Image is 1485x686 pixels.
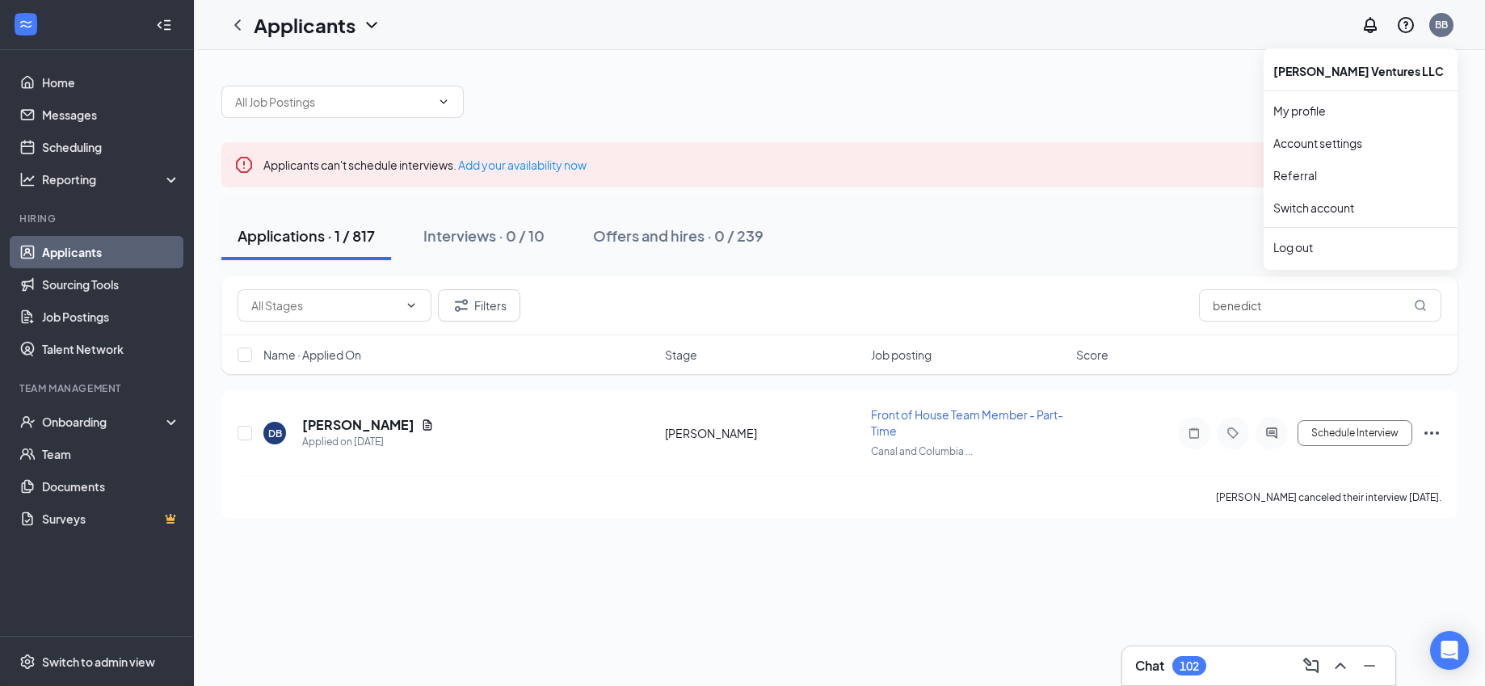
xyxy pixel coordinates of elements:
h3: Chat [1135,657,1164,675]
div: DB [268,427,282,440]
a: Switch account [1273,200,1354,215]
a: Documents [42,470,180,503]
div: [PERSON_NAME] [665,425,861,441]
a: Talent Network [42,333,180,365]
svg: Collapse [156,17,172,33]
svg: Analysis [19,171,36,187]
span: Front of House Team Member - Part-Time [871,407,1063,438]
div: 102 [1180,659,1199,673]
a: Home [42,66,180,99]
a: Job Postings [42,301,180,333]
h5: [PERSON_NAME] [302,416,414,434]
div: BB [1435,18,1448,32]
div: Open Intercom Messenger [1430,631,1469,670]
svg: Error [234,155,254,175]
h1: Applicants [254,11,355,39]
a: Applicants [42,236,180,268]
svg: ComposeMessage [1302,656,1321,675]
a: Referral [1273,167,1448,183]
span: Stage [665,347,697,363]
span: Applicants can't schedule interviews. [263,158,587,172]
svg: Ellipses [1422,423,1441,443]
div: Interviews · 0 / 10 [423,225,545,246]
svg: ActiveChat [1262,427,1281,440]
a: My profile [1273,103,1448,119]
div: Reporting [42,171,181,187]
div: Team Management [19,381,177,395]
svg: UserCheck [19,414,36,430]
input: All Job Postings [235,93,431,111]
div: Onboarding [42,414,166,430]
input: Search in applications [1199,289,1441,322]
div: Log out [1273,239,1448,255]
span: Job posting [871,347,932,363]
div: Applied on [DATE] [302,434,434,450]
svg: MagnifyingGlass [1414,299,1427,312]
svg: Minimize [1360,656,1379,675]
svg: Filter [452,296,471,315]
svg: WorkstreamLogo [18,16,34,32]
button: Minimize [1357,653,1382,679]
span: Score [1076,347,1108,363]
svg: Document [421,419,434,431]
button: Filter Filters [438,289,520,322]
svg: Note [1184,427,1204,440]
svg: Tag [1223,427,1243,440]
svg: QuestionInfo [1396,15,1416,35]
svg: ChevronDown [362,15,381,35]
div: [PERSON_NAME] Ventures LLC [1264,55,1458,87]
div: Applications · 1 / 817 [238,225,375,246]
div: [PERSON_NAME] canceled their interview [DATE]. [1216,490,1441,506]
a: Team [42,438,180,470]
svg: ChevronDown [405,299,418,312]
svg: ChevronLeft [228,15,247,35]
svg: Settings [19,654,36,670]
button: ChevronUp [1327,653,1353,679]
svg: Notifications [1361,15,1380,35]
span: Canal and Columbia ... [871,445,973,457]
a: Add your availability now [458,158,587,172]
a: Account settings [1273,135,1448,151]
svg: ChevronDown [437,95,450,108]
div: Hiring [19,212,177,225]
a: SurveysCrown [42,503,180,535]
div: Offers and hires · 0 / 239 [593,225,764,246]
div: Switch to admin view [42,654,155,670]
a: Sourcing Tools [42,268,180,301]
button: Schedule Interview [1298,420,1412,446]
input: All Stages [251,297,398,314]
a: Scheduling [42,131,180,163]
button: ComposeMessage [1298,653,1324,679]
span: Name · Applied On [263,347,361,363]
a: Messages [42,99,180,131]
svg: ChevronUp [1331,656,1350,675]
